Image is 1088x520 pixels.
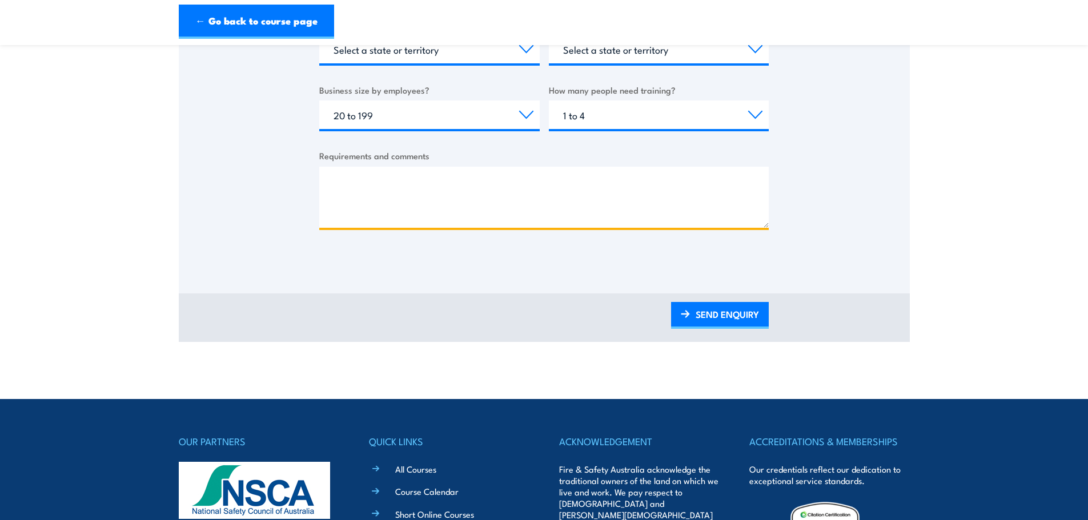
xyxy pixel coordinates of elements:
a: All Courses [395,463,436,475]
p: Our credentials reflect our dedication to exceptional service standards. [749,463,909,486]
h4: QUICK LINKS [369,433,529,449]
img: nsca-logo-footer [179,462,330,519]
a: Course Calendar [395,485,459,497]
label: How many people need training? [549,83,769,96]
h4: ACKNOWLEDGEMENT [559,433,719,449]
h4: ACCREDITATIONS & MEMBERSHIPS [749,433,909,449]
h4: OUR PARTNERS [179,433,339,449]
a: Short Online Courses [395,508,474,520]
label: Requirements and comments [319,149,769,162]
a: ← Go back to course page [179,5,334,39]
label: Business size by employees? [319,83,540,96]
a: SEND ENQUIRY [671,302,769,329]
